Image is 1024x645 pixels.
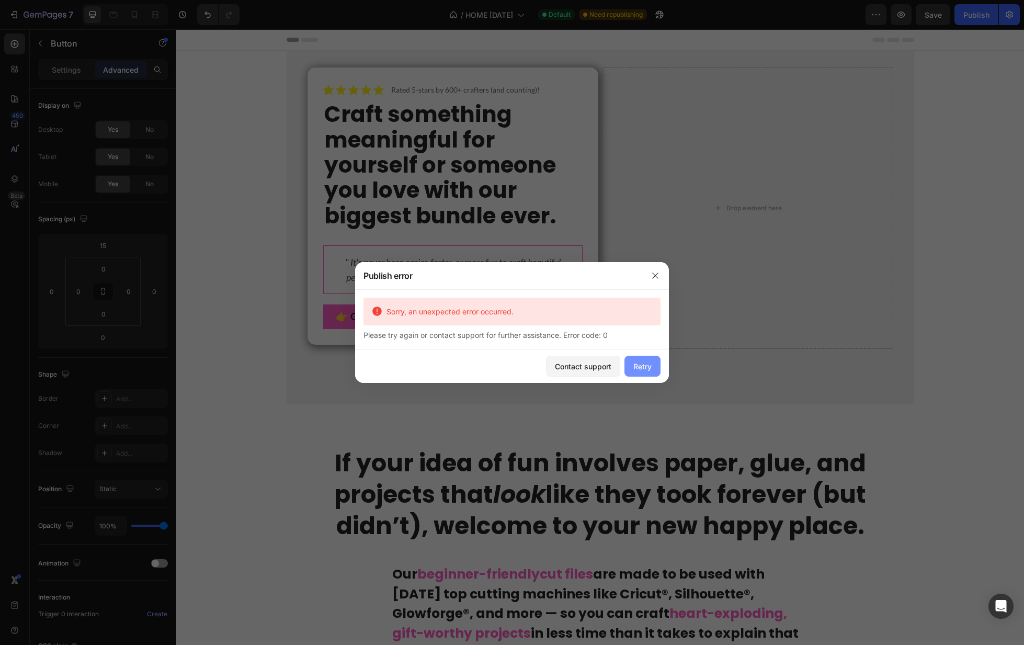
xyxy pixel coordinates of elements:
div: Open Intercom Messenger [988,594,1014,619]
p: Rated 5-stars by 600+ crafters (and counting)! [215,55,363,66]
div: Please try again or contact support for further assistance. Error code: 0 [363,330,661,341]
strong: heart-exploding, gift-worthy projects [216,575,611,613]
span: beginner-friendly [241,536,417,554]
p: " It's never been easier, faster, or more fun to craft beautiful personalized projects with your ... [156,225,397,256]
div: Contact support [555,361,611,372]
h2: Craft something meaningful for yourself or someone you love with our biggest bundle ever. [147,72,406,200]
div: Publish error [355,262,642,289]
a: 👉 Grab our Biggest SVG Bundle Ever [147,275,338,299]
button: Contact support [546,356,620,377]
h2: If your idea of fun involves paper, glue, and projects that like they took forever (but didn’t), ... [110,417,738,513]
button: Retry [624,356,661,377]
div: Retry [633,361,652,372]
h2: Our are made to be used with [DATE] top cutting machines like Cricut®, Silhouette®, Glowforge®, a... [215,534,633,635]
i: look [317,448,369,482]
strong: cut files [363,536,417,554]
strong: 👉 Grab our Biggest SVG Bundle Ever [160,281,326,293]
div: Drop element here [550,175,606,183]
div: Sorry, an unexpected error occurred. [382,306,652,317]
